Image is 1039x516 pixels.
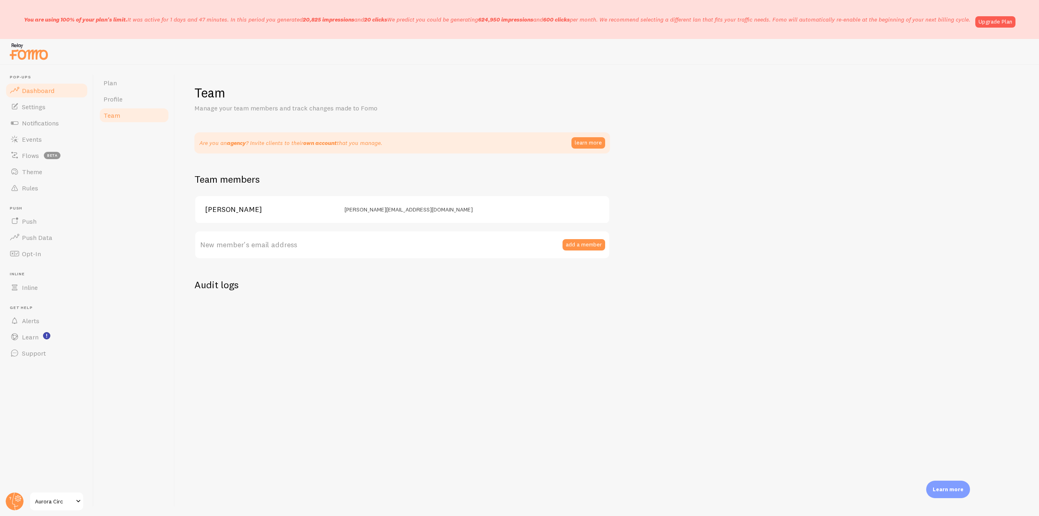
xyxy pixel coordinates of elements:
[5,131,88,147] a: Events
[5,313,88,329] a: Alerts
[22,250,41,258] span: Opt-In
[22,217,37,225] span: Push
[22,168,42,176] span: Theme
[194,84,1020,101] h1: Team
[5,99,88,115] a: Settings
[22,349,46,357] span: Support
[194,231,610,259] label: New member's email address
[345,206,473,213] span: [PERSON_NAME][EMAIL_ADDRESS][DOMAIN_NAME]
[303,139,381,147] em: that you manage
[5,147,88,164] a: Flows beta
[5,164,88,180] a: Theme
[10,272,88,277] span: Inline
[303,16,354,23] b: 20,825 impressions
[543,16,570,23] b: 600 clicks
[5,229,88,246] a: Push Data
[194,104,389,113] p: Manage your team members and track changes made to Fomo
[103,79,117,87] span: Plan
[22,151,39,160] span: Flows
[5,213,88,229] a: Push
[99,107,170,123] a: Team
[35,497,73,506] span: Aurora Circ
[5,180,88,196] a: Rules
[103,111,120,119] span: Team
[571,137,605,149] a: learn more
[227,139,246,147] strong: agency
[103,95,123,103] span: Profile
[22,119,59,127] span: Notifications
[22,333,39,341] span: Learn
[5,345,88,361] a: Support
[22,283,38,291] span: Inline
[205,206,335,213] div: [PERSON_NAME]
[5,329,88,345] a: Learn
[933,486,964,493] p: Learn more
[10,305,88,311] span: Get Help
[44,152,60,159] span: beta
[563,239,605,250] button: add a member
[24,16,127,23] span: You are using 100% of your plan's limit.
[926,481,970,498] div: Learn more
[10,206,88,211] span: Push
[99,91,170,107] a: Profile
[22,86,54,95] span: Dashboard
[99,75,170,91] a: Plan
[199,139,382,147] div: Are you an ? Invite clients to their .
[5,115,88,131] a: Notifications
[364,16,387,23] b: 20 clicks
[22,233,52,242] span: Push Data
[29,492,84,511] a: Aurora Circ
[975,16,1015,28] a: Upgrade Plan
[194,279,239,291] h2: Audit logs
[303,139,337,147] strong: own account
[478,16,570,23] span: and
[24,15,970,24] p: It was active for 1 days and 47 minutes. In this period you generated We predict you could be gen...
[22,184,38,192] span: Rules
[5,246,88,262] a: Opt-In
[10,75,88,80] span: Pop-ups
[194,173,610,186] h2: Team members
[303,16,387,23] span: and
[478,16,533,23] b: 624,950 impressions
[22,103,45,111] span: Settings
[5,82,88,99] a: Dashboard
[43,332,50,339] svg: <p>Watch New Feature Tutorials!</p>
[9,41,49,62] img: fomo-relay-logo-orange.svg
[22,317,39,325] span: Alerts
[5,279,88,296] a: Inline
[22,135,42,143] span: Events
